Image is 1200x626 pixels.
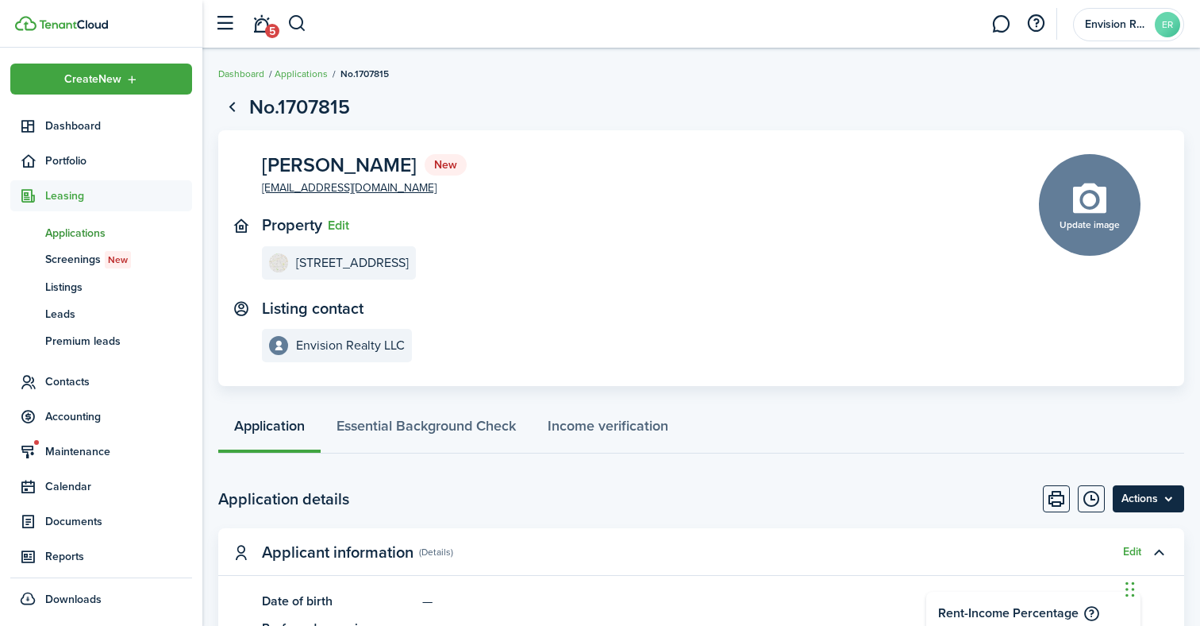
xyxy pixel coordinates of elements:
[45,225,192,242] span: Applications
[15,16,37,31] img: TenantCloud
[1085,19,1148,30] span: Envision Realty LLC
[340,67,389,81] span: No.1707815
[262,543,413,562] panel-main-title: Applicant information
[10,300,192,327] a: Leads
[422,592,879,611] panel-main-description: —
[45,153,192,169] span: Portfolio
[296,256,409,270] e-details-info-title: [STREET_ADDRESS]
[321,406,532,454] a: Essential Background Check
[45,118,192,134] span: Dashboard
[45,251,192,269] span: Screenings
[1113,485,1184,512] menu-btn: Actions
[1123,546,1141,558] button: Edit
[1043,485,1070,512] button: Print
[39,20,108,29] img: TenantCloud
[45,548,192,565] span: Reports
[265,24,279,38] span: 5
[45,513,192,530] span: Documents
[275,67,328,81] a: Applications
[45,478,192,495] span: Calendar
[1022,10,1049,37] button: Open resource center
[328,218,349,233] button: Edit
[10,219,192,246] a: Applications
[262,180,437,196] a: [EMAIL_ADDRESS][DOMAIN_NAME]
[64,74,121,85] span: Create New
[287,10,307,37] button: Search
[1113,485,1184,512] button: Open menu
[1121,550,1200,626] iframe: Chat Widget
[45,333,192,350] span: Premium leads
[45,408,192,425] span: Accounting
[1078,485,1105,512] button: Timeline
[246,4,276,44] a: Notifications
[262,155,417,175] span: [PERSON_NAME]
[45,306,192,323] span: Leads
[218,487,349,511] h2: Application details
[425,154,467,176] status: New
[10,64,192,95] button: Open menu
[10,246,192,273] a: ScreeningsNew
[218,94,245,121] a: Go back
[210,9,240,39] button: Open sidebar
[10,273,192,300] a: Listings
[419,545,453,559] panel-main-subtitle: (Details)
[1145,539,1172,566] button: Toggle accordion
[269,253,288,272] img: 3241 Cortland
[262,592,414,611] panel-main-title: Date of birth
[1039,154,1140,256] button: Update image
[938,604,1129,623] h4: Rent-Income Percentage
[249,92,350,122] h1: No.1707815
[986,4,1016,44] a: Messaging
[1155,12,1180,37] avatar-text: ER
[532,406,684,454] a: Income verification
[45,373,192,390] span: Contacts
[10,110,192,141] a: Dashboard
[262,216,322,234] text-item: Property
[45,443,192,460] span: Maintenance
[45,591,102,608] span: Downloads
[108,253,128,267] span: New
[1125,566,1135,613] div: Drag
[218,67,264,81] a: Dashboard
[45,187,192,204] span: Leasing
[10,327,192,354] a: Premium leads
[296,338,405,353] e-details-info-title: Envision Realty LLC
[262,299,363,318] text-item: Listing contact
[45,279,192,296] span: Listings
[10,541,192,572] a: Reports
